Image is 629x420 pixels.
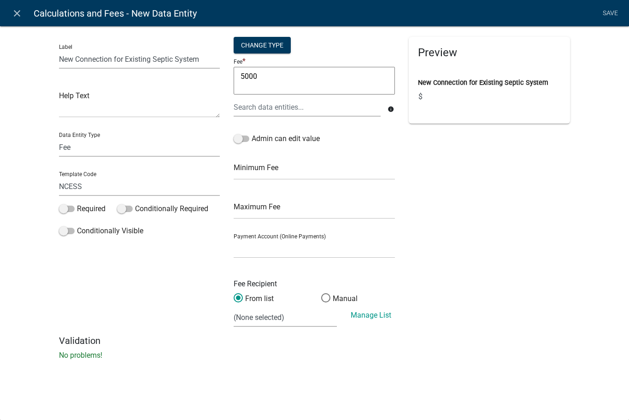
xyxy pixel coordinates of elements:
label: Manual [321,293,358,304]
label: Required [59,203,106,214]
h5: Preview [418,46,561,59]
label: Conditionally Required [117,203,208,214]
label: Admin can edit value [234,133,320,144]
h5: Validation [59,335,570,346]
i: info [388,106,394,112]
div: Change Type [234,37,291,53]
i: close [12,8,23,19]
span: $ [418,88,423,106]
p: No problems! [59,350,570,361]
div: Fee Recipient [227,278,402,290]
p: Fee [234,59,242,65]
label: From list [234,293,274,304]
a: Save [599,5,622,22]
input: Search data entities... [234,98,380,117]
span: Calculations and Fees - New Data Entity [34,4,197,23]
label: Conditionally Visible [59,225,143,237]
a: Manage List [351,311,391,319]
label: New Connection for Existing Septic System [418,80,548,86]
